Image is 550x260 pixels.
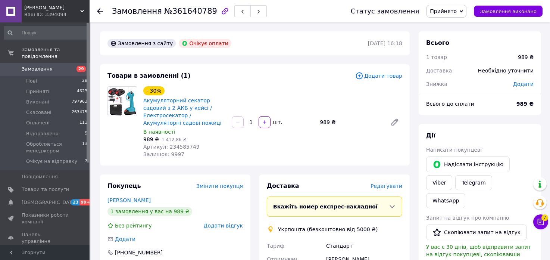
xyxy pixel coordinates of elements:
span: 263475 [72,109,87,116]
span: Редагувати [371,183,402,189]
span: 989 ₴ [143,136,159,142]
div: Укрпошта (безкоштовно від 5000 ₴) [276,226,379,233]
div: Стандарт [325,239,404,253]
span: Доставка [426,68,452,74]
span: Прийнято [430,8,457,14]
span: 4623 [77,88,87,95]
a: Telegram [455,175,492,190]
span: 13 [82,141,87,154]
div: 989 ₴ [317,117,384,127]
span: 7 [541,214,548,220]
div: Повернутися назад [97,7,103,15]
div: 1 замовлення у вас на 989 ₴ [107,207,192,216]
span: Нові [26,78,37,84]
span: 23 [71,199,79,205]
span: Панель управління [22,231,69,245]
time: [DATE] 16:18 [368,40,402,46]
span: 99+ [79,199,92,205]
span: 111 [79,120,87,126]
span: HUGO [24,4,80,11]
span: Замовлення [22,66,53,72]
span: Вкажіть номер експрес-накладної [273,204,378,210]
div: Необхідно уточнити [474,62,538,79]
span: Написати покупцеві [426,147,482,153]
span: Повідомлення [22,173,58,180]
span: Очікує на відправку [26,158,77,165]
span: Додати [115,236,135,242]
span: Залишок: 9997 [143,151,184,157]
span: Скасовані [26,109,51,116]
span: Доставка [267,182,299,189]
span: Замовлення виконано [480,9,537,14]
div: шт. [271,118,283,126]
div: [PHONE_NUMBER] [114,249,163,256]
span: Запит на відгук про компанію [426,215,509,221]
a: Viber [426,175,452,190]
button: Надіслати інструкцію [426,157,510,172]
span: Замовлення та повідомлення [22,46,90,60]
span: 29 [76,66,86,72]
span: Товари та послуги [22,186,69,193]
div: Ваш ID: 3394094 [24,11,90,18]
span: Показники роботи компанії [22,212,69,225]
img: Акумуляторний секатор садовий з 2 АКБ у кейсі / Електросекатор / Акумуляторні садові ножиці [108,87,137,116]
button: Скопіювати запит на відгук [426,225,527,240]
span: Товари в замовленні (1) [107,72,191,79]
span: Артикул: 234585749 [143,144,200,150]
span: Дії [426,132,435,139]
span: Всього [426,39,449,46]
input: Пошук [4,26,88,40]
div: 989 ₴ [518,53,534,61]
div: Статус замовлення [351,7,419,15]
span: 5 [85,130,87,137]
span: Знижка [426,81,447,87]
span: Відправлено [26,130,59,137]
div: Очікує оплати [179,39,231,48]
span: Обробляється менеджером [26,141,82,154]
span: В наявності [143,129,175,135]
button: Замовлення виконано [474,6,543,17]
span: 1 товар [426,54,447,60]
span: Оплачені [26,120,50,126]
a: Редагувати [387,115,402,130]
span: 7 [85,158,87,165]
div: Замовлення з сайту [107,39,176,48]
span: Змінити покупця [196,183,243,189]
span: 1 412,86 ₴ [162,137,187,142]
a: [PERSON_NAME] [107,197,151,203]
span: 29 [82,78,87,84]
span: Без рейтингу [115,223,152,229]
button: Чат з покупцем7 [533,214,548,229]
a: WhatsApp [426,193,465,208]
a: Акумуляторний секатор садовий з 2 АКБ у кейсі / Електросекатор / Акумуляторні садові ножиці [143,97,222,126]
span: Додати відгук [204,223,243,229]
span: [DEMOGRAPHIC_DATA] [22,199,77,206]
span: 797963 [72,99,87,105]
span: Прийняті [26,88,49,95]
div: - 30% [143,86,165,95]
span: Виконані [26,99,49,105]
span: Всього до сплати [426,101,474,107]
b: 989 ₴ [516,101,534,107]
span: №361640789 [164,7,217,16]
span: Замовлення [112,7,162,16]
span: Покупець [107,182,141,189]
span: Додати товар [355,72,402,80]
span: Додати [513,81,534,87]
span: Тариф [267,243,284,249]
